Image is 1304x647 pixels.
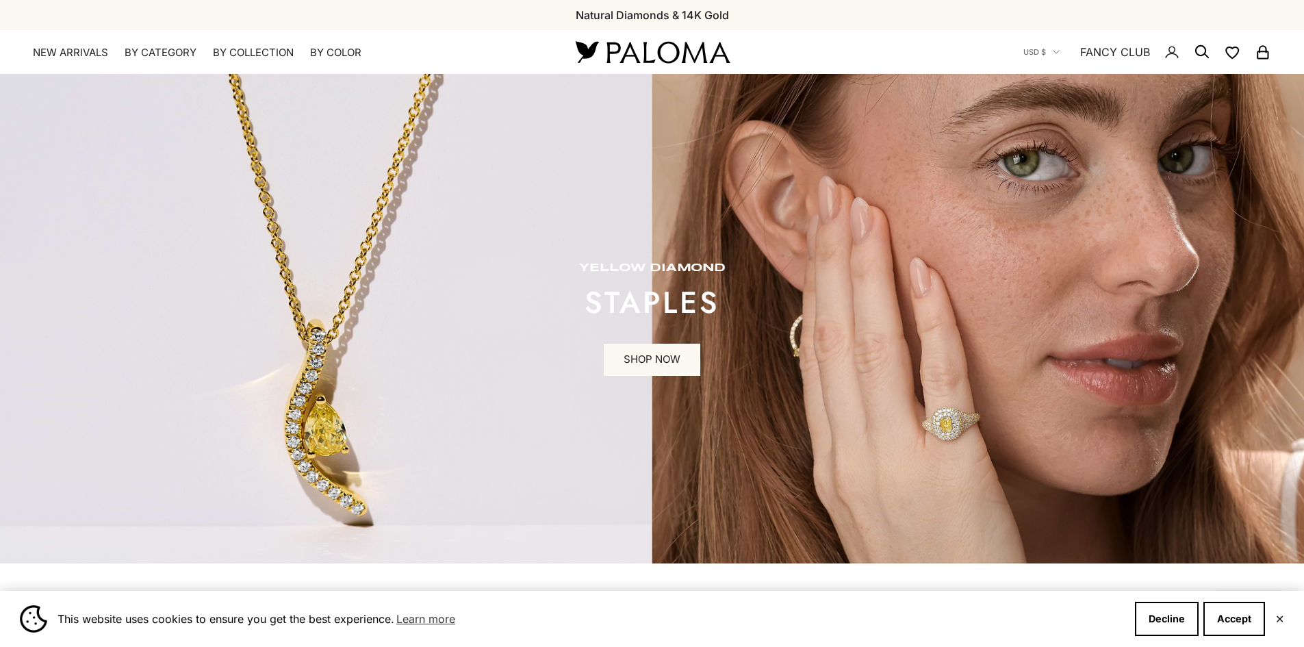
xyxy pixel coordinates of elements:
summary: By Category [125,46,196,60]
summary: By Collection [213,46,294,60]
button: Close [1275,615,1284,623]
a: NEW ARRIVALS [33,46,108,60]
button: Decline [1135,602,1199,636]
nav: Primary navigation [33,46,543,60]
p: yellow diamond [579,262,726,275]
a: FANCY CLUB [1080,43,1150,61]
button: USD $ [1023,46,1060,58]
button: Accept [1203,602,1265,636]
span: This website uses cookies to ensure you get the best experience. [57,609,1124,629]
a: SHOP NOW [604,344,700,377]
span: USD $ [1023,46,1046,58]
p: Natural Diamonds & 14K Gold [576,6,729,24]
a: Learn more [394,609,457,629]
nav: Secondary navigation [1023,30,1271,74]
p: STAPLES [579,289,726,316]
summary: By Color [310,46,361,60]
img: Cookie banner [20,605,47,633]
